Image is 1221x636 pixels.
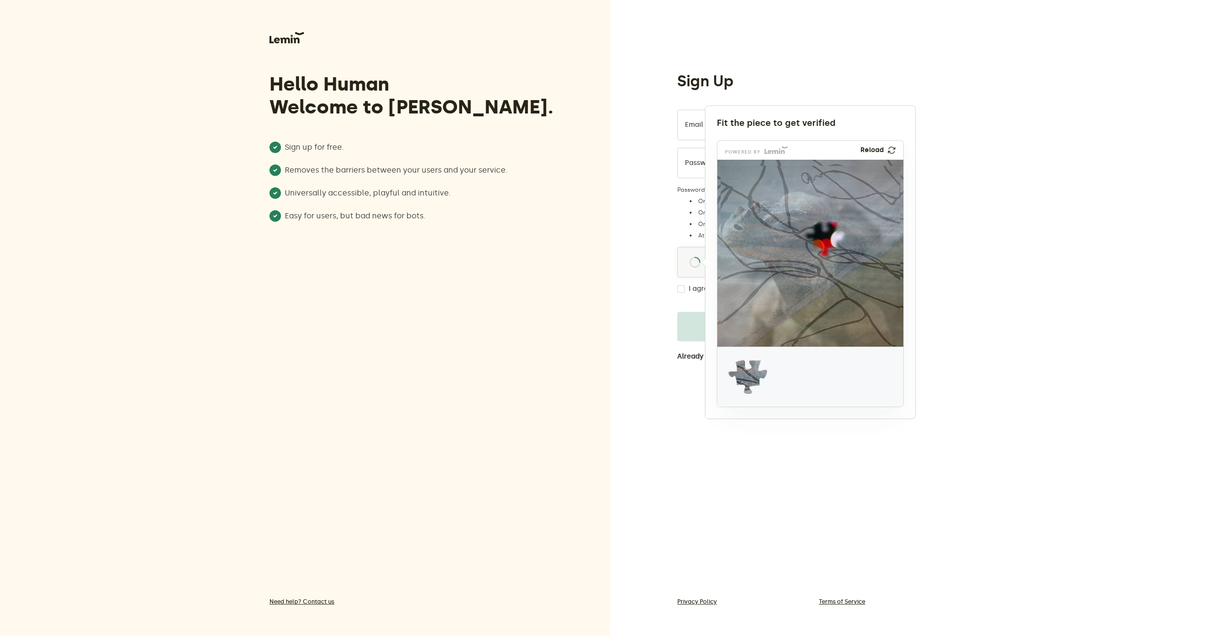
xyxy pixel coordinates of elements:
img: 0d9fad36-6a51-481d-9c49-a6bd27c5950c.png [717,160,1026,347]
img: refresh.png [887,145,897,155]
p: powered by [725,150,761,154]
p: Reload [860,146,884,154]
div: Fit the piece to get verified [717,117,904,129]
img: Lemin logo [765,146,788,154]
